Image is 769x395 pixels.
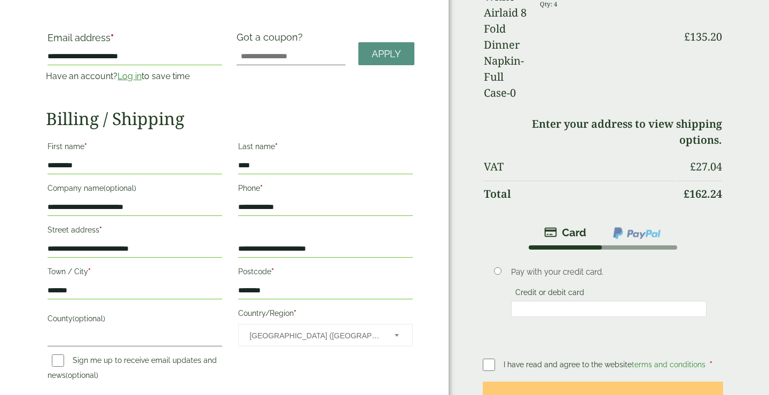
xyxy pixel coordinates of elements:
label: Town / City [48,264,222,282]
span: United Kingdom (UK) [249,324,380,347]
span: £ [684,187,689,201]
abbr: required [88,267,91,276]
input: Sign me up to receive email updates and news(optional) [52,354,64,367]
a: terms and conditions [632,360,705,369]
abbr: required [271,267,274,276]
bdi: 135.20 [684,29,722,44]
label: Last name [238,139,413,157]
td: Enter your address to view shipping options. [484,111,722,153]
label: County [48,311,222,329]
span: (optional) [73,314,105,323]
span: £ [690,159,696,174]
abbr: required [111,32,114,43]
span: I have read and agree to the website [504,360,708,369]
img: ppcp-gateway.png [612,226,662,240]
abbr: required [294,309,296,317]
label: Credit or debit card [511,288,588,300]
th: VAT [484,154,676,180]
label: Company name [48,181,222,199]
bdi: 162.24 [684,187,722,201]
label: Sign me up to receive email updates and news [48,356,217,383]
abbr: required [260,184,263,192]
iframe: Secure card payment input frame [514,304,703,314]
label: Email address [48,33,222,48]
a: Log in [117,71,142,81]
abbr: required [99,226,102,234]
th: Total [484,181,676,207]
bdi: 27.04 [690,159,722,174]
h2: Billing / Shipping [46,109,414,129]
span: (optional) [66,371,98,379]
p: Pay with your credit card. [511,266,707,278]
abbr: required [84,142,87,151]
label: First name [48,139,222,157]
span: Country/Region [238,324,413,346]
label: Got a coupon? [237,32,307,48]
label: Country/Region [238,306,413,324]
img: stripe.png [544,226,586,239]
abbr: required [275,142,278,151]
span: Apply [372,48,401,60]
label: Street address [48,222,222,241]
label: Postcode [238,264,413,282]
p: Have an account? to save time [46,70,224,83]
span: £ [684,29,690,44]
span: (optional) [104,184,136,192]
label: Phone [238,181,413,199]
a: Apply [358,42,414,65]
abbr: required [710,360,712,369]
